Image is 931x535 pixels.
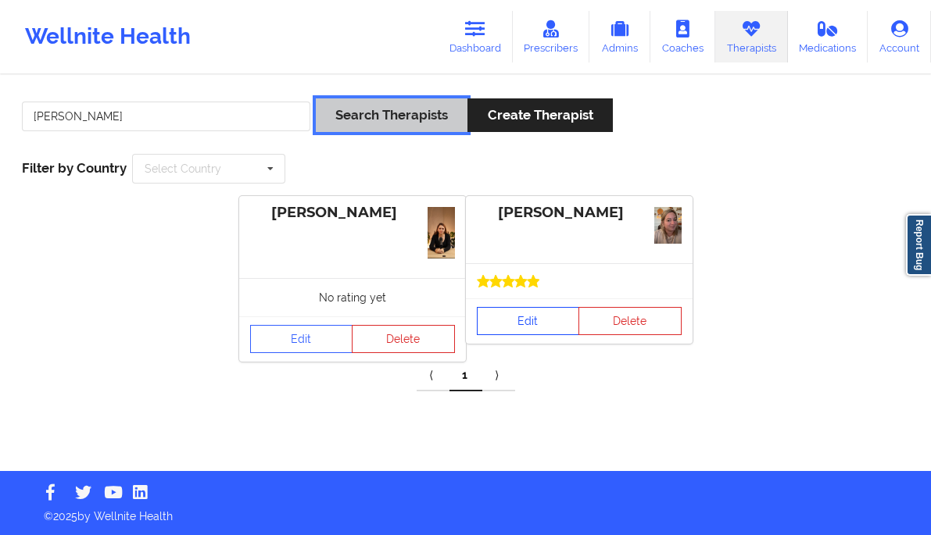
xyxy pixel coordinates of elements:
a: Therapists [715,11,788,62]
p: © 2025 by Wellnite Health [33,498,898,524]
a: Medications [788,11,868,62]
span: Filter by Country [22,160,127,176]
div: [PERSON_NAME] [250,204,455,222]
input: Search Keywords [22,102,310,131]
a: Previous item [417,360,449,391]
div: No rating yet [239,278,466,316]
a: Next item [482,360,515,391]
a: Edit [477,307,580,335]
a: Dashboard [438,11,513,62]
div: Select Country [145,163,221,174]
a: Account [868,11,931,62]
a: Admins [589,11,650,62]
a: Coaches [650,11,715,62]
img: 267760f1-c8df-4c18-b8b4-1f2b5be26d6bimage0.jpeg [654,207,682,244]
button: Delete [352,325,455,353]
a: Edit [250,325,353,353]
a: Report Bug [906,214,931,276]
img: 2476ad85-c8d9-4d33-b260-4f07a7790307_32aba917-f7d1-4eff-802a-ca6eefe353ffIMG_2587.jpeg [428,207,455,259]
div: [PERSON_NAME] [477,204,682,222]
div: Pagination Navigation [417,360,515,391]
button: Search Therapists [316,98,467,132]
button: Delete [578,307,682,335]
button: Create Therapist [467,98,612,132]
a: Prescribers [513,11,590,62]
a: 1 [449,360,482,391]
